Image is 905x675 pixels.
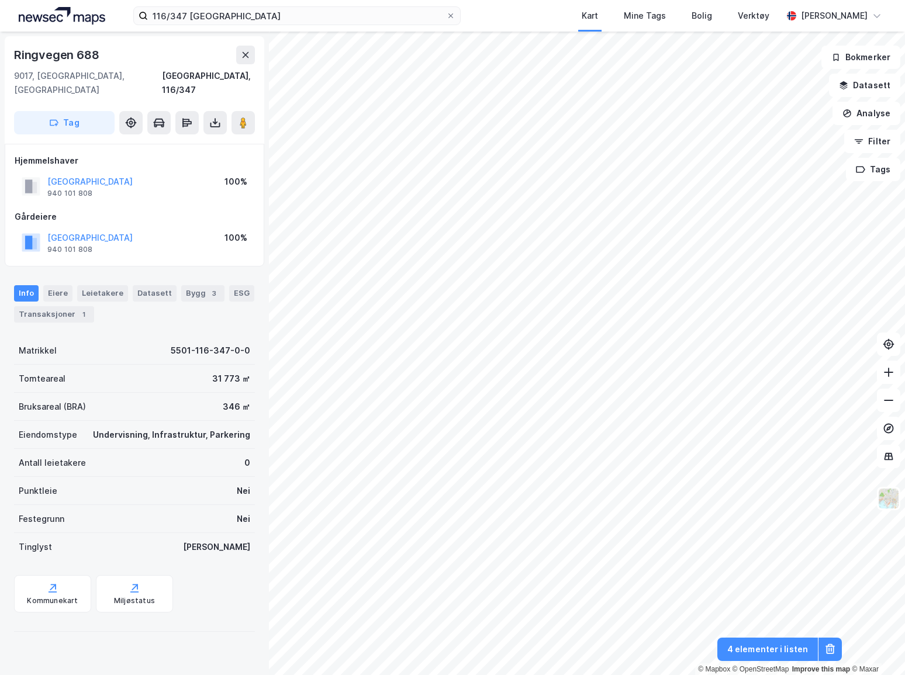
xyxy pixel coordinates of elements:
div: Bolig [692,9,712,23]
div: Gårdeiere [15,210,254,224]
div: Tinglyst [19,540,52,554]
div: Festegrunn [19,512,64,526]
div: 3 [208,288,220,299]
iframe: Chat Widget [847,619,905,675]
button: Datasett [829,74,900,97]
img: Z [878,487,900,510]
div: Mine Tags [624,9,666,23]
button: Tags [846,158,900,181]
div: ESG [229,285,254,302]
div: Matrikkel [19,344,57,358]
div: Punktleie [19,484,57,498]
div: [PERSON_NAME] [183,540,250,554]
div: Kommunekart [27,596,78,605]
button: 4 elementer i listen [717,638,818,661]
div: 940 101 808 [47,245,92,254]
div: Nei [237,484,250,498]
a: Mapbox [698,665,730,673]
button: Bokmerker [821,46,900,69]
div: Kart [582,9,598,23]
img: logo.a4113a55bc3d86da70a041830d287a7e.svg [19,7,105,25]
div: Bygg [181,285,224,302]
div: 5501-116-347-0-0 [171,344,250,358]
button: Filter [844,130,900,153]
div: Kontrollprogram for chat [847,619,905,675]
div: Antall leietakere [19,456,86,470]
div: Tomteareal [19,372,65,386]
div: Undervisning, Infrastruktur, Parkering [93,428,250,442]
div: Bruksareal (BRA) [19,400,86,414]
div: 100% [224,175,247,189]
div: [GEOGRAPHIC_DATA], 116/347 [162,69,255,97]
div: 0 [244,456,250,470]
a: Improve this map [792,665,850,673]
div: Leietakere [77,285,128,302]
button: Analyse [833,102,900,125]
div: Info [14,285,39,302]
div: Eiendomstype [19,428,77,442]
div: 1 [78,309,89,320]
div: 31 773 ㎡ [212,372,250,386]
div: Miljøstatus [114,596,155,605]
button: Tag [14,111,115,134]
div: 9017, [GEOGRAPHIC_DATA], [GEOGRAPHIC_DATA] [14,69,162,97]
div: Eiere [43,285,72,302]
input: Søk på adresse, matrikkel, gårdeiere, leietakere eller personer [148,7,446,25]
div: 940 101 808 [47,189,92,198]
div: Transaksjoner [14,306,94,323]
div: Datasett [133,285,177,302]
div: [PERSON_NAME] [801,9,868,23]
a: OpenStreetMap [733,665,789,673]
div: Ringvegen 688 [14,46,101,64]
div: 100% [224,231,247,245]
div: Verktøy [738,9,769,23]
div: Hjemmelshaver [15,154,254,168]
div: Nei [237,512,250,526]
div: 346 ㎡ [223,400,250,414]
